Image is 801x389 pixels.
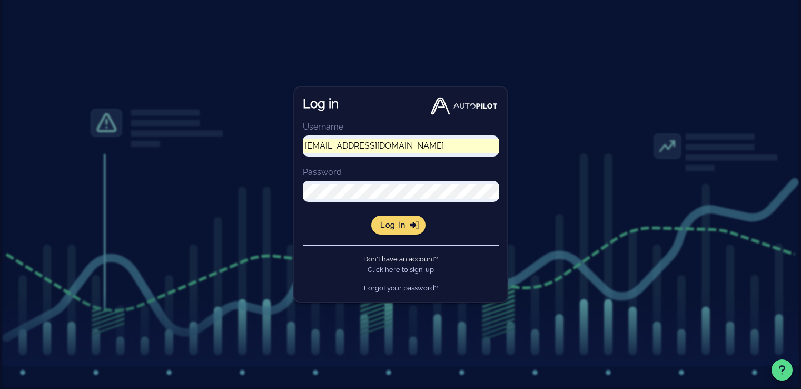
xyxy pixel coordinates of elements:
[368,266,434,274] a: Click here to sign-up
[364,284,438,292] a: Forgot your password?
[303,167,342,177] label: Password
[772,359,793,381] button: Support
[303,95,339,112] h1: Log in
[303,254,499,275] p: Don't have an account?
[303,122,343,132] label: Username
[429,95,498,116] img: Autopilot
[380,220,417,230] span: Log in
[371,216,426,235] button: Log in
